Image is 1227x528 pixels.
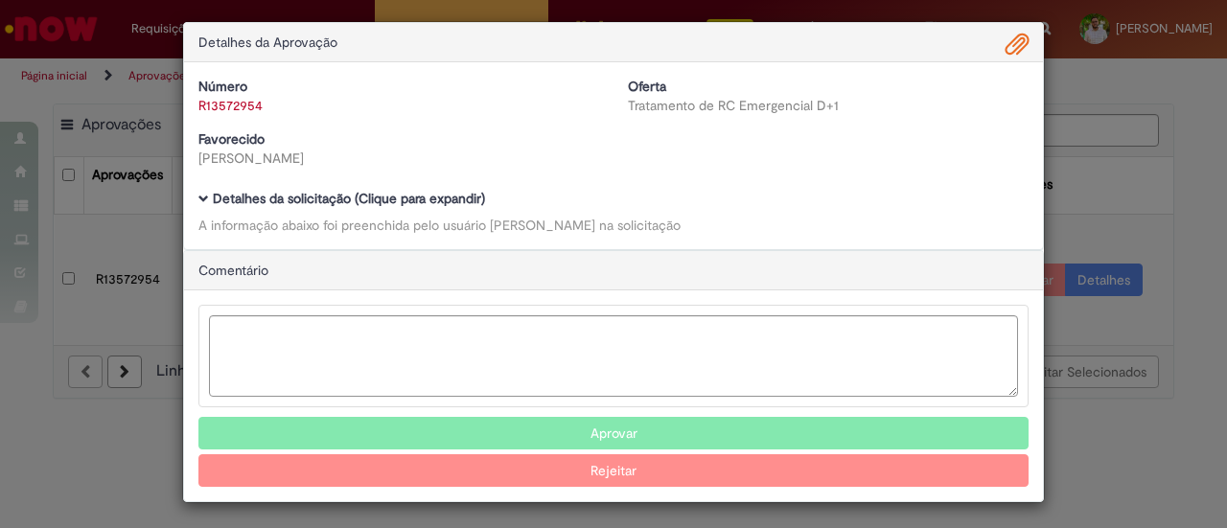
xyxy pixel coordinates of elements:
[198,149,599,168] div: [PERSON_NAME]
[628,78,666,95] b: Oferta
[628,96,1029,115] div: Tratamento de RC Emergencial D+1
[213,190,485,207] b: Detalhes da solicitação (Clique para expandir)
[198,192,1029,206] h5: Detalhes da solicitação (Clique para expandir)
[198,130,265,148] b: Favorecido
[198,454,1029,487] button: Rejeitar
[198,262,268,279] span: Comentário
[198,216,1029,235] div: A informação abaixo foi preenchida pelo usuário [PERSON_NAME] na solicitação
[198,97,263,114] a: R13572954
[198,34,337,51] span: Detalhes da Aprovação
[198,78,247,95] b: Número
[198,417,1029,449] button: Aprovar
